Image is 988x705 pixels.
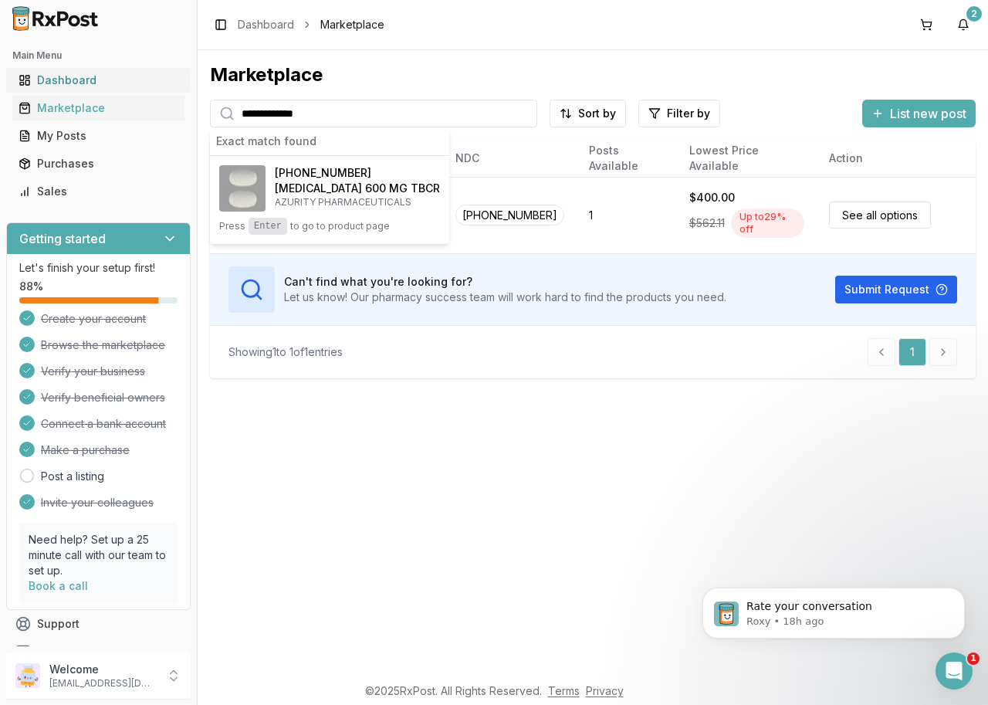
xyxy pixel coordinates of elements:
[55,55,197,67] span: Rate your conversation
[290,220,390,232] span: to go to product page
[219,220,245,232] span: Press
[29,532,168,578] p: Need help? Set up a 25 minute call with our team to set up.
[548,684,580,697] a: Terms
[245,520,269,531] span: Help
[41,390,165,405] span: Verify beneficial owners
[951,12,976,37] button: 2
[12,122,184,150] a: My Posts
[689,190,735,205] div: $400.00
[41,416,166,432] span: Connect a bank account
[898,338,926,366] a: 1
[6,124,191,148] button: My Posts
[829,202,931,229] a: See all options
[49,677,157,690] p: [EMAIL_ADDRESS][DOMAIN_NAME]
[210,63,976,87] div: Marketplace
[206,482,309,544] button: Help
[271,6,299,34] div: Close
[103,482,205,544] button: Messages
[586,684,624,697] a: Privacy
[6,610,191,638] button: Support
[966,6,982,22] div: 2
[679,555,988,663] iframe: Intercom notifications message
[12,66,184,94] a: Dashboard
[41,495,154,510] span: Invite your colleagues
[550,100,626,127] button: Sort by
[638,100,720,127] button: Filter by
[6,68,191,93] button: Dashboard
[967,652,980,665] span: 1
[55,69,144,86] div: [PERSON_NAME]
[284,290,726,305] p: Let us know! Our pharmacy success team will work hard to find the products you need.
[41,442,130,458] span: Make a purchase
[19,229,106,248] h3: Getting started
[6,6,105,31] img: RxPost Logo
[731,208,804,238] div: Up to 29 % off
[6,179,191,204] button: Sales
[12,150,184,178] a: Purchases
[455,205,564,225] span: [PHONE_NUMBER]
[19,156,178,171] div: Purchases
[19,100,178,116] div: Marketplace
[18,54,49,85] img: Profile image for Manuel
[689,215,725,231] span: $562.11
[6,151,191,176] button: Purchases
[577,140,677,177] th: Posts Available
[124,520,184,531] span: Messages
[284,274,726,290] h3: Can't find what you're looking for?
[210,127,449,156] div: Exact match found
[249,218,287,235] kbd: Enter
[936,652,973,690] iframe: Intercom live chat
[219,165,266,212] img: Horizant 600 MG TBCR
[577,177,677,253] td: 1
[19,184,178,199] div: Sales
[12,49,184,62] h2: Main Menu
[41,469,104,484] a: Post a listing
[835,276,957,303] button: Submit Request
[238,17,384,32] nav: breadcrumb
[114,7,198,33] h1: Messages
[275,165,371,181] span: [PHONE_NUMBER]
[6,638,191,666] button: Feedback
[862,100,976,127] button: List new post
[12,178,184,205] a: Sales
[19,128,178,144] div: My Posts
[12,94,184,122] a: Marketplace
[443,140,577,177] th: NDC
[210,156,449,244] button: Horizant 600 MG TBCR[PHONE_NUMBER][MEDICAL_DATA] 600 MG TBCRAZURITY PHARMACEUTICALSPressEnterto g...
[320,17,384,32] span: Marketplace
[147,69,198,86] div: • 18h ago
[275,181,440,196] h4: [MEDICAL_DATA] 600 MG TBCR
[6,96,191,120] button: Marketplace
[19,260,178,276] p: Let's finish your setup first!
[275,196,440,208] p: AZURITY PHARMACEUTICALS
[41,337,165,353] span: Browse the marketplace
[71,435,238,466] button: Send us a message
[862,107,976,123] a: List new post
[41,311,146,327] span: Create your account
[868,338,957,366] nav: pagination
[667,106,710,121] span: Filter by
[36,520,67,531] span: Home
[15,663,40,688] img: User avatar
[578,106,616,121] span: Sort by
[49,662,157,677] p: Welcome
[228,344,343,360] div: Showing 1 to 1 of 1 entries
[37,644,90,659] span: Feedback
[19,279,43,294] span: 88 %
[19,73,178,88] div: Dashboard
[677,140,817,177] th: Lowest Price Available
[238,17,294,32] a: Dashboard
[890,104,966,123] span: List new post
[41,364,145,379] span: Verify your business
[29,579,88,592] a: Book a call
[817,140,976,177] th: Action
